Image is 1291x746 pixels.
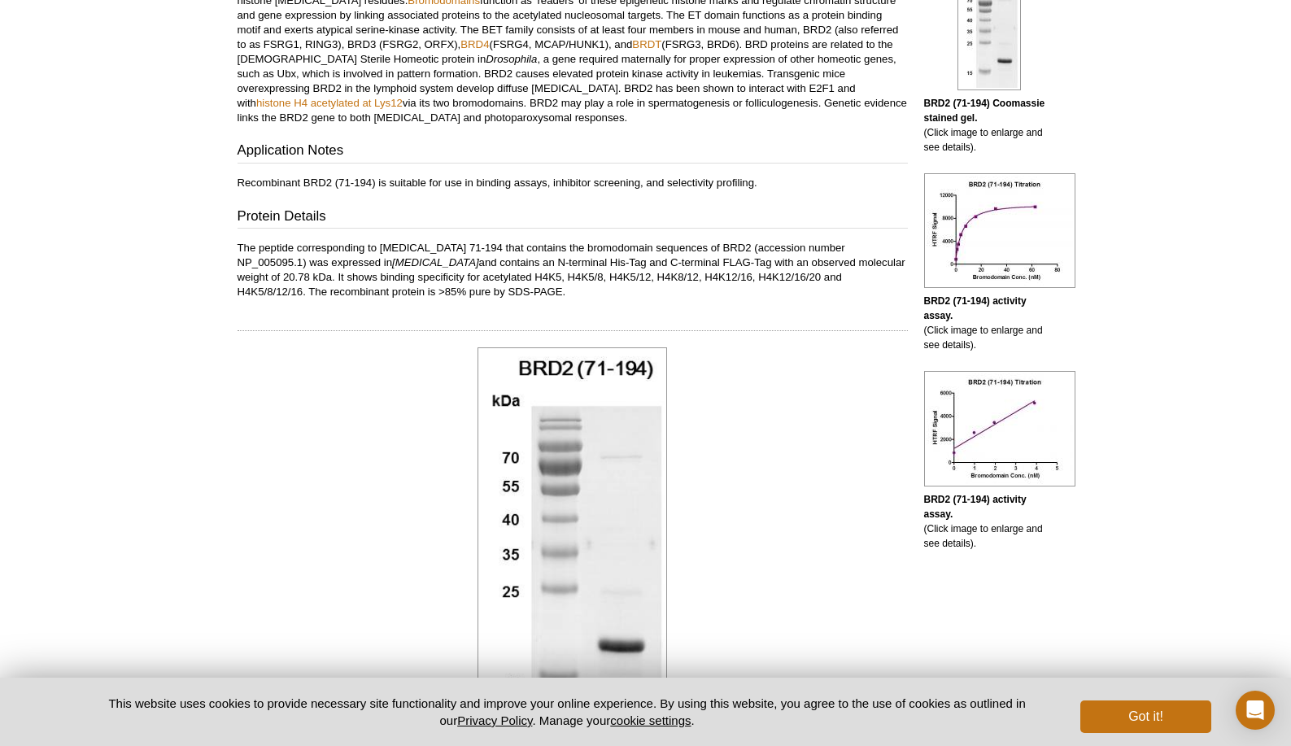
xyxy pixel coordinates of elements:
b: BRD2 (71-194) activity assay. [924,295,1027,321]
h3: Protein Details [238,207,908,229]
img: BRD2 (71-194) Coomassie gel [478,347,667,732]
b: BRD2 (71-194) activity assay. [924,494,1027,520]
i: [MEDICAL_DATA] [392,256,479,268]
img: BRD2 (71-194) activity assay [924,371,1075,486]
p: (Click image to enlarge and see details). [924,96,1054,155]
a: BRDT [632,38,661,50]
div: Open Intercom Messenger [1236,691,1275,730]
p: (Click image to enlarge and see details). [924,294,1054,352]
button: cookie settings [610,713,691,727]
img: BRD2 (71-194) activity assay [924,173,1075,288]
p: (Click image to enlarge and see details). [924,492,1054,551]
p: This website uses cookies to provide necessary site functionality and improve your online experie... [81,695,1054,729]
p: The peptide corresponding to [MEDICAL_DATA] 71-194 that contains the bromodomain sequences of BRD... [238,241,908,299]
b: BRD2 (71-194) Coomassie stained gel. [924,98,1045,124]
h3: Application Notes [238,141,908,164]
button: Got it! [1080,700,1210,733]
p: Recombinant BRD2 (71-194) is suitable for use in binding assays, inhibitor screening, and selecti... [238,176,908,190]
i: Drosophila [486,53,537,65]
a: BRD4 [460,38,489,50]
a: Privacy Policy [457,713,532,727]
a: histone H4 acetylated at Lys12 [256,97,403,109]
